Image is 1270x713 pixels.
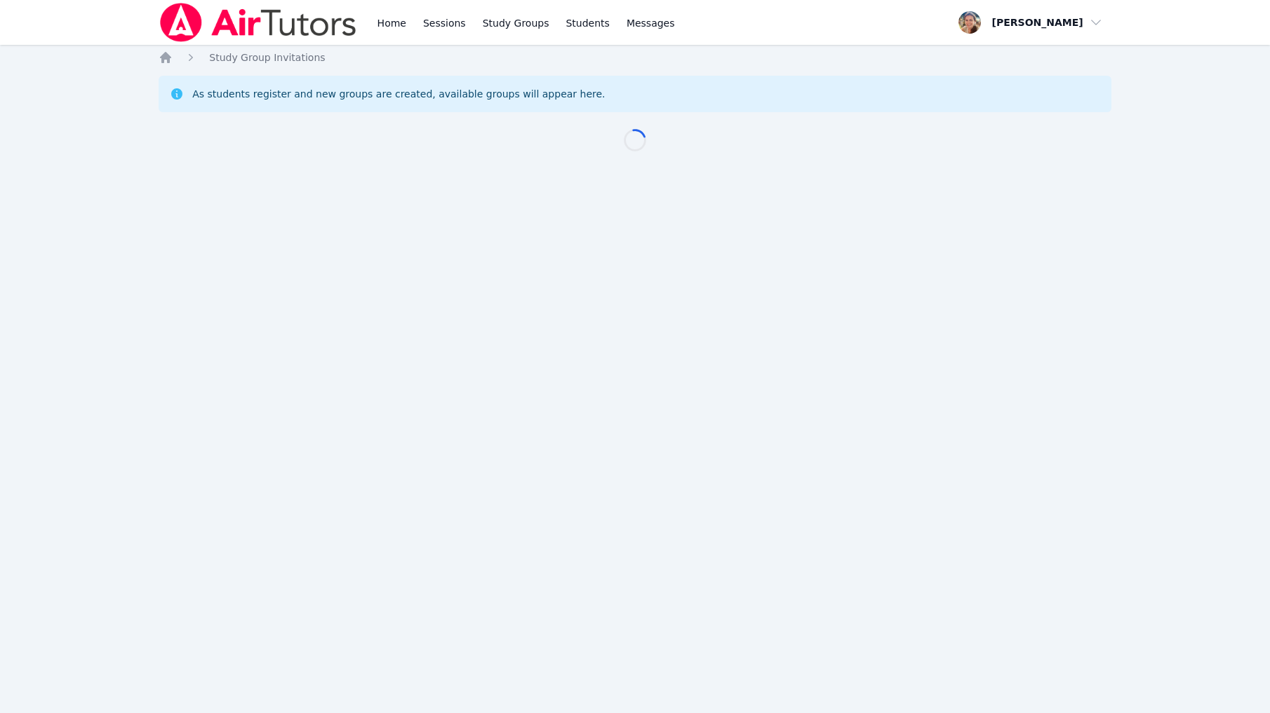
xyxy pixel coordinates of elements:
div: As students register and new groups are created, available groups will appear here. [192,87,605,101]
a: Study Group Invitations [209,50,325,64]
span: Messages [627,16,675,30]
span: Study Group Invitations [209,52,325,63]
img: Air Tutors [159,3,357,42]
nav: Breadcrumb [159,50,1111,64]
